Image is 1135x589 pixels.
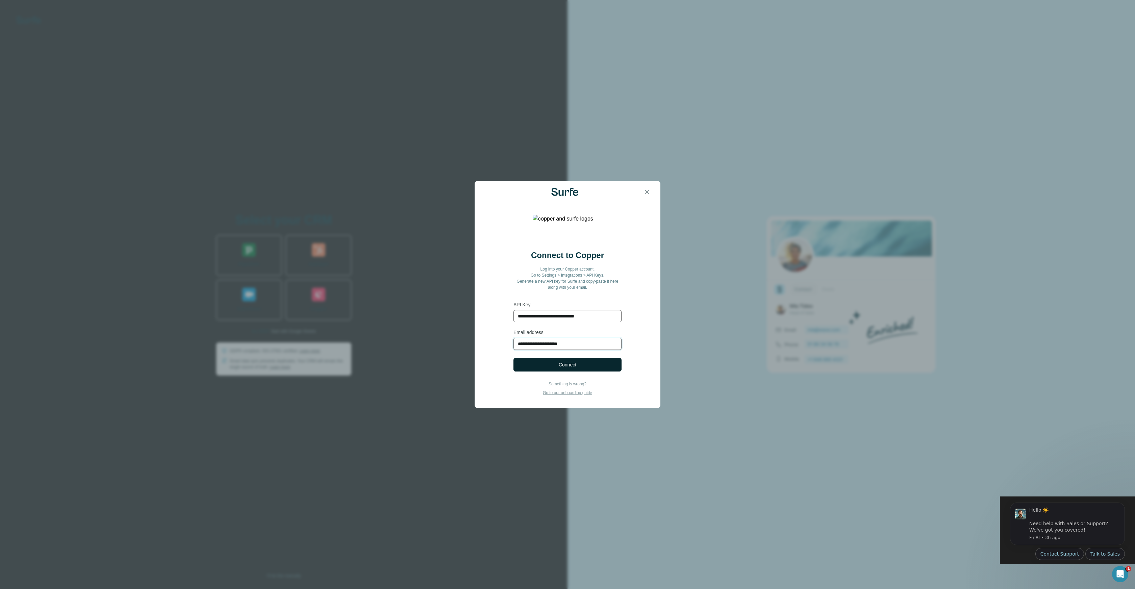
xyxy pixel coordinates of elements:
span: Connect [559,361,576,368]
iframe: Intercom live chat [1112,566,1128,582]
span: 1 [1126,566,1131,571]
img: copper and surfe logos [533,215,602,242]
img: Surfe Logo [551,188,578,196]
label: Email address [513,329,622,336]
iframe: Intercom notifications message [1000,496,1135,564]
p: Something is wrong? [543,381,592,387]
p: Log into your Copper account. Go to Settings > Integrations > API Keys. Generate a new API key fo... [513,266,622,290]
label: API Key [513,301,622,308]
h2: Connect to Copper [531,250,604,261]
p: Go to our onboarding guide [543,390,592,396]
button: Connect [513,358,622,372]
